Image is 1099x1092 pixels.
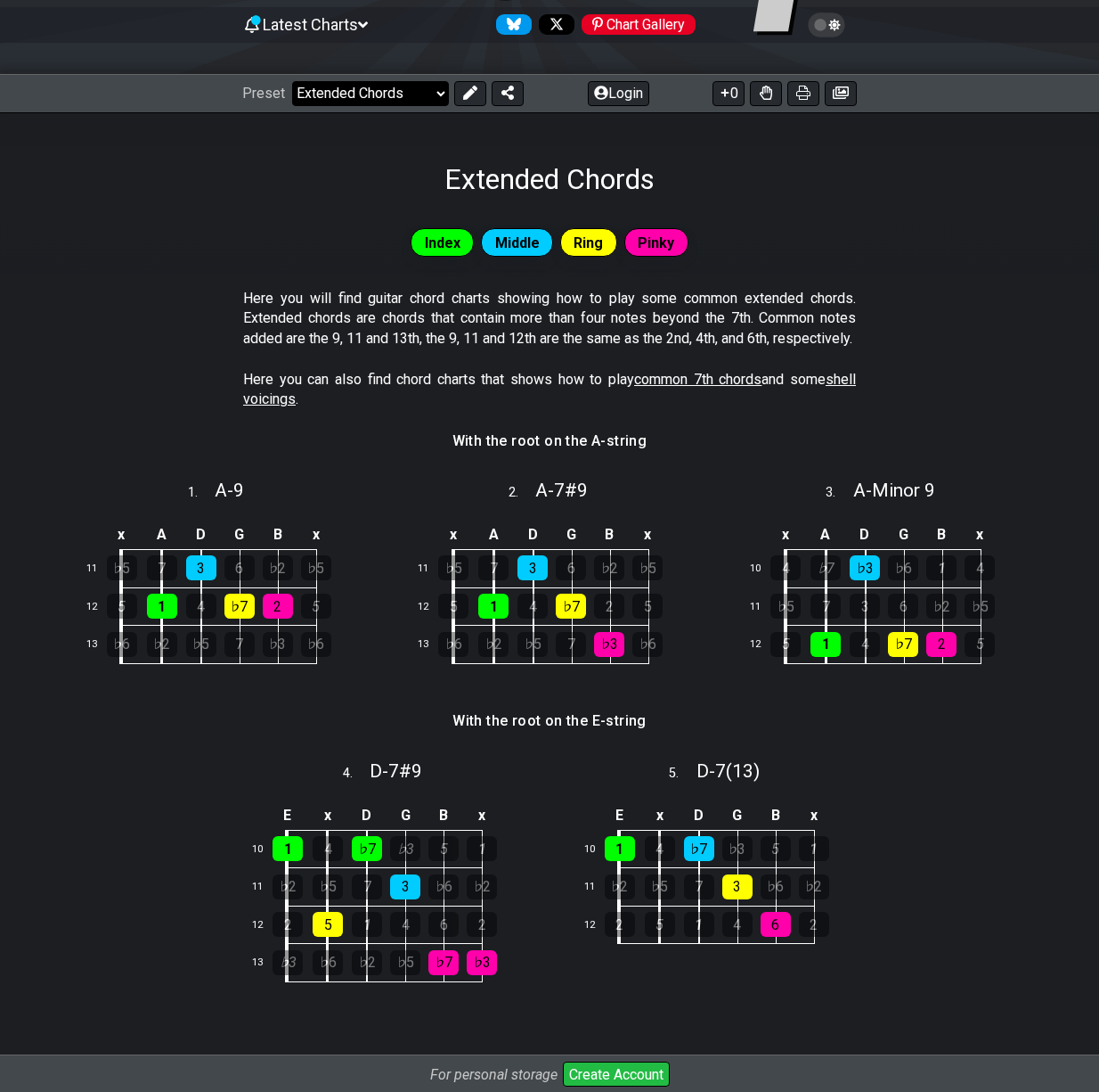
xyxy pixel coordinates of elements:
button: Create image [825,81,857,106]
div: ♭2 [594,555,624,580]
p: Here you will find guitar chord charts showing how to play some common extended chords. Extended ... [243,289,856,349]
span: 5 . [669,764,696,784]
div: 7 [556,632,586,657]
div: 7 [478,555,509,580]
td: x [765,521,806,550]
div: ♭2 [263,555,293,580]
td: G [718,801,756,830]
div: ♭6 [301,632,331,657]
td: D [845,521,884,550]
td: 12 [576,906,619,944]
td: E [599,801,640,830]
div: 5 [313,912,343,937]
div: ♭5 [770,594,801,619]
div: 1 [352,912,382,937]
div: ♭7 [684,836,714,861]
div: ♭5 [107,555,137,580]
div: 7 [147,555,177,580]
div: ♭3 [722,836,753,861]
td: 12 [244,906,287,944]
h4: With the root on the E-string [452,711,647,731]
span: Toggle light / dark theme [817,17,837,33]
div: 3 [850,594,880,619]
div: 5 [428,836,459,861]
div: 1 [684,912,714,937]
div: 5 [645,912,675,937]
td: 11 [576,868,619,907]
button: Create Account [563,1062,670,1087]
div: ♭6 [428,874,459,899]
td: B [425,801,463,830]
td: 11 [78,550,121,588]
td: 13 [244,944,287,982]
td: G [220,521,258,550]
span: D - 7(13) [696,760,760,782]
div: ♭3 [263,632,293,657]
div: ♭3 [390,836,420,861]
div: 5 [632,594,663,619]
div: 2 [926,632,957,657]
span: Preset [242,85,285,102]
div: ♭5 [517,632,548,657]
div: Chart Gallery [582,14,696,35]
div: ♭6 [632,632,663,657]
td: 11 [411,550,453,588]
button: Edit Preset [454,81,486,106]
select: Preset [292,81,449,106]
td: G [884,521,923,550]
div: ♭3 [467,950,497,975]
div: 3 [722,874,753,899]
div: 5 [770,632,801,657]
td: D [182,521,221,550]
div: 1 [799,836,829,861]
td: x [961,521,999,550]
i: For personal storage [430,1066,558,1083]
td: x [308,801,348,830]
div: 6 [224,555,255,580]
div: 2 [467,912,497,937]
div: ♭5 [301,555,331,580]
div: ♭6 [888,555,918,580]
div: 4 [186,594,216,619]
span: 2 . [509,483,535,503]
div: 2 [594,594,624,619]
span: 1 . [188,483,215,503]
a: #fretflip at Pinterest [574,14,696,35]
div: 2 [263,594,293,619]
div: 6 [761,912,791,937]
div: 2 [273,912,303,937]
span: Pinky [638,230,674,256]
span: Ring [574,230,603,256]
div: ♭6 [761,874,791,899]
td: B [923,521,961,550]
div: ♭7 [888,632,918,657]
div: 3 [517,555,548,580]
div: 7 [352,874,382,899]
a: Follow #fretflip at Bluesky [489,14,532,35]
button: Print [787,81,819,106]
div: ♭2 [478,632,509,657]
div: 6 [428,912,459,937]
td: D [680,801,719,830]
div: ♭7 [352,836,382,861]
td: D [513,521,552,550]
div: 5 [965,632,995,657]
div: ♭6 [313,950,343,975]
td: 11 [244,868,287,907]
p: Here you can also find chord charts that shows how to play and some . [243,370,856,410]
span: common 7th chords [634,371,761,388]
div: ♭5 [390,950,420,975]
div: ♭3 [850,555,880,580]
span: 3 . [826,483,852,503]
div: ♭6 [107,632,137,657]
div: 2 [605,912,635,937]
td: x [794,801,833,830]
div: 3 [390,874,420,899]
div: 1 [273,836,303,861]
div: ♭2 [352,950,382,975]
div: 1 [467,836,497,861]
span: A - 7#9 [535,480,588,501]
span: Index [425,230,460,256]
div: 6 [888,594,918,619]
h4: With the root on the A-string [452,431,647,451]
